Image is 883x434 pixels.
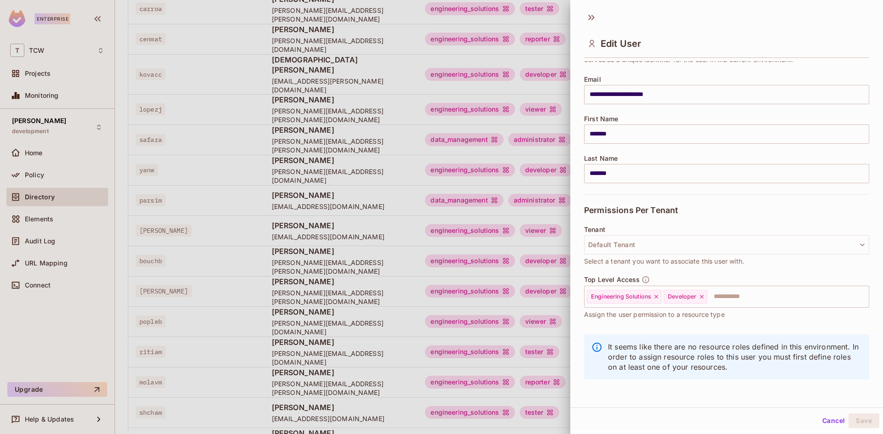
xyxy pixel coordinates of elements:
span: Assign the user permission to a resource type [584,310,725,320]
button: Cancel [819,413,849,428]
button: Default Tenant [584,235,869,254]
div: Engineering Solutions [587,290,662,304]
span: Last Name [584,155,618,162]
span: Tenant [584,226,605,233]
span: Permissions Per Tenant [584,206,678,215]
span: Top Level Access [584,276,640,283]
span: Email [584,76,601,83]
div: Developer [664,290,707,304]
span: First Name [584,115,619,123]
span: Developer [668,293,696,300]
span: Edit User [601,38,641,49]
span: Engineering Solutions [591,293,651,300]
p: It seems like there are no resource roles defined in this environment. In order to assign resourc... [608,342,862,372]
button: Save [849,413,879,428]
button: Open [864,295,866,297]
span: Select a tenant you want to associate this user with. [584,256,744,266]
